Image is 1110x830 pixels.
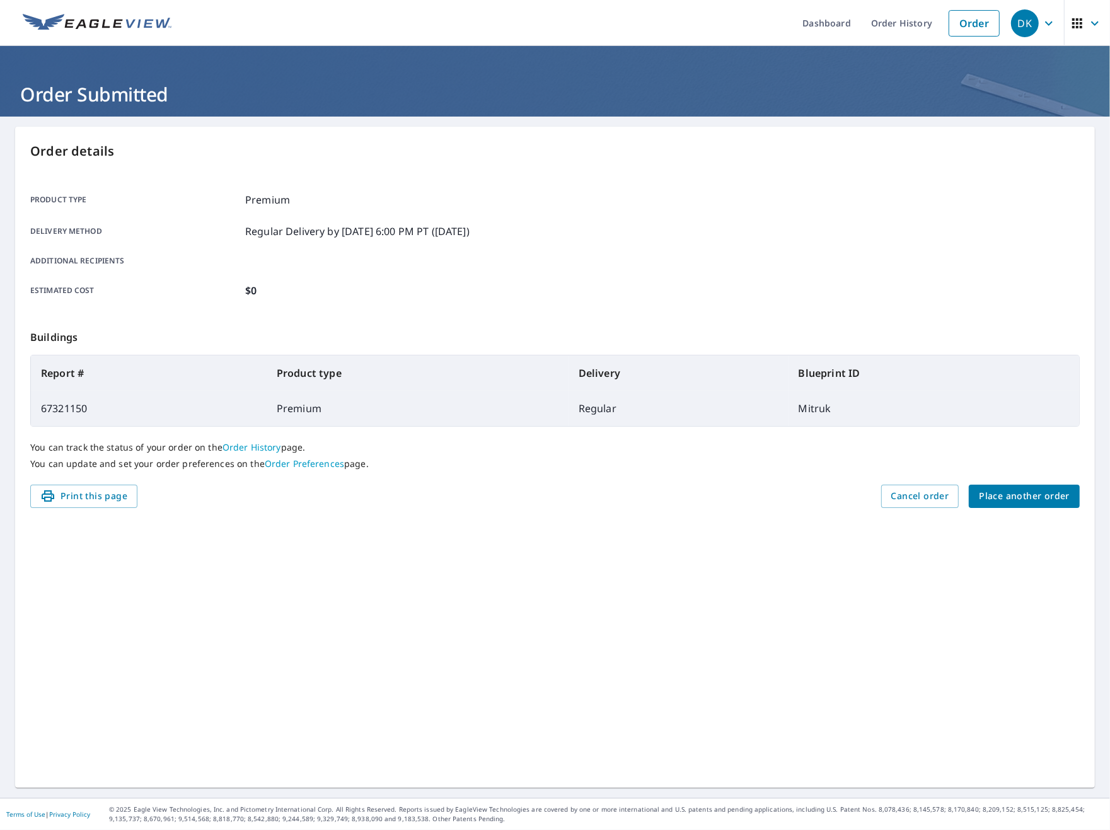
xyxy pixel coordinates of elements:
td: 67321150 [31,391,267,426]
p: You can update and set your order preferences on the page. [30,458,1080,470]
p: | [6,810,90,818]
td: Mitruk [789,391,1079,426]
p: Estimated cost [30,283,240,298]
span: Print this page [40,488,127,504]
p: Premium [245,192,290,207]
th: Delivery [569,355,789,391]
a: Terms of Use [6,810,45,819]
p: $0 [245,283,257,298]
button: Place another order [969,485,1080,508]
button: Cancel order [881,485,959,508]
td: Premium [267,391,569,426]
p: Product type [30,192,240,207]
th: Product type [267,355,569,391]
a: Privacy Policy [49,810,90,819]
a: Order History [223,441,281,453]
p: Delivery method [30,224,240,239]
th: Blueprint ID [789,355,1079,391]
div: DK [1011,9,1039,37]
p: © 2025 Eagle View Technologies, Inc. and Pictometry International Corp. All Rights Reserved. Repo... [109,805,1104,824]
th: Report # [31,355,267,391]
p: Buildings [30,314,1080,355]
span: Place another order [979,488,1070,504]
h1: Order Submitted [15,81,1095,107]
a: Order Preferences [265,458,344,470]
td: Regular [569,391,789,426]
p: You can track the status of your order on the page. [30,442,1080,453]
img: EV Logo [23,14,171,33]
p: Order details [30,142,1080,161]
p: Additional recipients [30,255,240,267]
p: Regular Delivery by [DATE] 6:00 PM PT ([DATE]) [245,224,470,239]
button: Print this page [30,485,137,508]
a: Order [949,10,1000,37]
span: Cancel order [891,488,949,504]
